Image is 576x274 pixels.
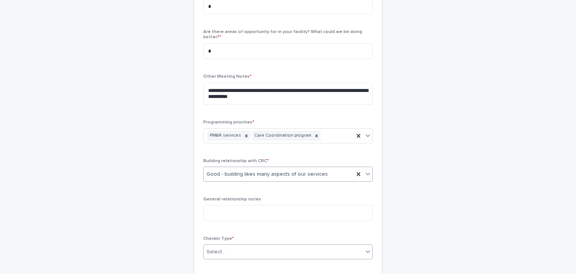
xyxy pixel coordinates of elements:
[203,159,269,163] span: Building relationship with CRC
[203,74,252,79] span: Other Meeting Notes
[207,170,328,178] span: Good - building likes many aspects of our services
[203,120,254,125] span: Programming priorities
[203,236,234,241] span: Checkin Type
[203,197,261,202] span: General relationship notes
[252,131,312,141] div: Care Coordination program
[207,131,242,141] div: PM&R services
[203,30,362,39] span: Are there areas of opportunity for in your facility? What could we be doing better?
[207,248,225,256] div: Select...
